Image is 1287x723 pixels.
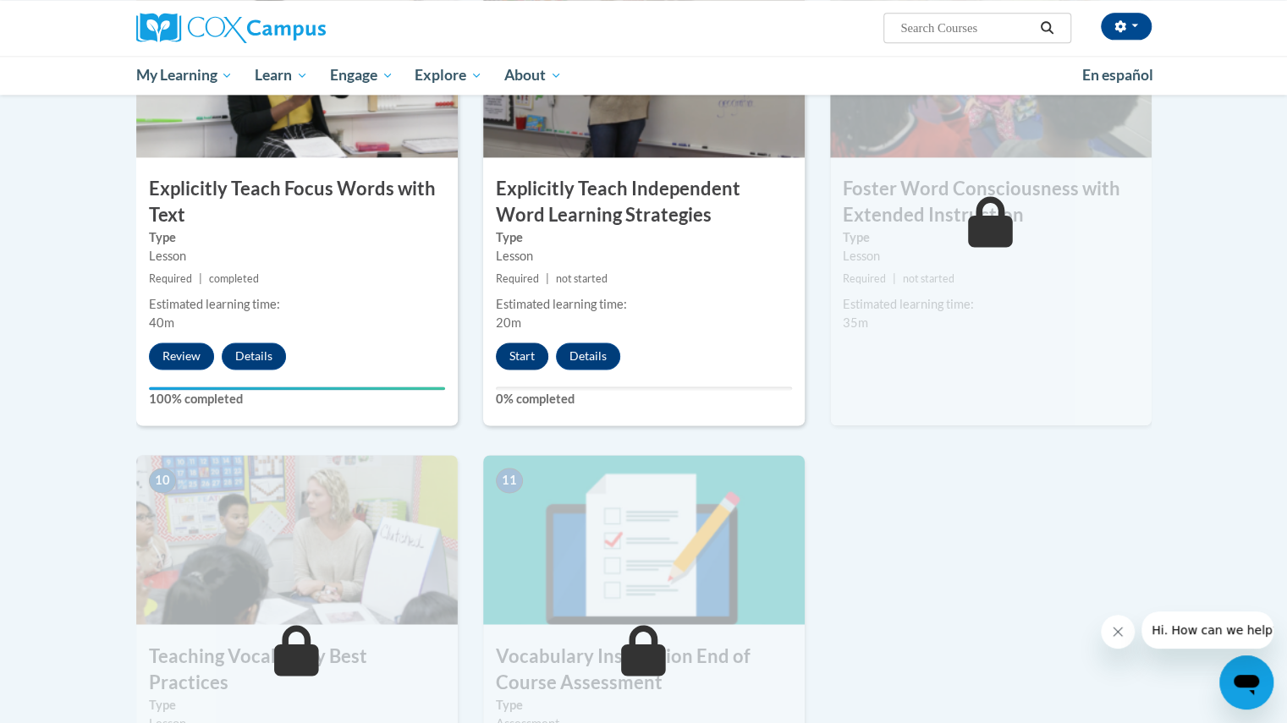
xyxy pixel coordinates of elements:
span: Required [149,272,192,285]
a: Explore [404,56,493,95]
span: Required [496,272,539,285]
div: Lesson [149,247,445,266]
input: Search Courses [899,18,1034,38]
a: My Learning [125,56,245,95]
label: Type [149,695,445,714]
a: Cox Campus [136,13,458,43]
h3: Explicitly Teach Independent Word Learning Strategies [483,176,805,228]
a: En español [1071,58,1164,93]
label: 0% completed [496,390,792,408]
button: Account Settings [1101,13,1152,40]
h3: Teaching Vocabulary Best Practices [136,643,458,695]
span: Engage [330,65,393,85]
h3: Foster Word Consciousness with Extended Instruction [830,176,1152,228]
label: Type [149,228,445,247]
span: 35m [843,315,868,330]
a: Learn [244,56,319,95]
span: not started [556,272,608,285]
img: Course Image [483,455,805,624]
div: Lesson [843,247,1139,266]
label: Type [843,228,1139,247]
span: Required [843,272,886,285]
span: | [199,272,202,285]
a: Engage [319,56,404,95]
img: Course Image [136,455,458,624]
label: 100% completed [149,390,445,408]
button: Review [149,342,214,370]
h3: Vocabulary Instruction End of Course Assessment [483,643,805,695]
span: 10 [149,468,176,493]
span: Learn [255,65,308,85]
div: Lesson [496,247,792,266]
label: Type [496,228,792,247]
span: completed [209,272,259,285]
span: | [546,272,549,285]
span: En español [1082,66,1153,84]
span: not started [903,272,954,285]
div: Main menu [111,56,1177,95]
span: Hi. How can we help? [10,12,137,25]
img: Cox Campus [136,13,326,43]
a: About [493,56,573,95]
div: Estimated learning time: [843,295,1139,314]
h3: Explicitly Teach Focus Words with Text [136,176,458,228]
div: Your progress [149,386,445,390]
iframe: Button to launch messaging window [1219,655,1273,709]
button: Details [556,342,620,370]
div: Estimated learning time: [496,295,792,314]
span: | [893,272,896,285]
div: Estimated learning time: [149,295,445,314]
iframe: Close message [1101,615,1135,649]
button: Search [1034,18,1059,38]
iframe: Message from company [1141,611,1273,649]
span: Explore [415,65,482,85]
span: About [504,65,562,85]
span: My Learning [135,65,233,85]
span: 11 [496,468,523,493]
span: 40m [149,315,174,330]
button: Start [496,342,548,370]
span: 20m [496,315,521,330]
label: Type [496,695,792,714]
button: Details [222,342,286,370]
